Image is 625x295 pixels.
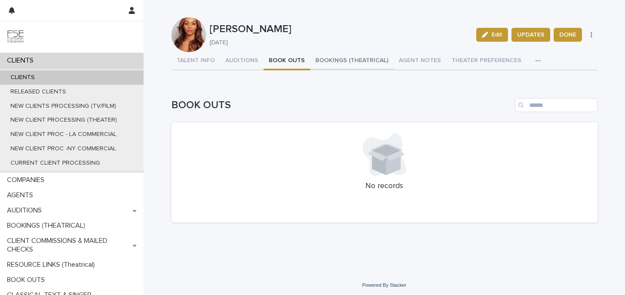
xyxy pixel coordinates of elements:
p: NEW CLIENTS PROCESSING (TV/FILM) [3,103,123,110]
p: AUDITIONS [3,206,49,215]
p: [PERSON_NAME] [210,23,470,36]
button: TALENT INFO [171,52,220,70]
button: Edit [476,28,508,42]
button: BOOKINGS (THEATRICAL) [310,52,394,70]
p: [DATE] [210,39,466,46]
p: CLIENTS [3,56,40,65]
button: BOOK OUTS [264,52,310,70]
p: NEW CLIENT PROCESSING (THEATER) [3,116,124,124]
p: COMPANIES [3,176,51,184]
p: NEW CLIENT PROC -NY COMMERCIAL [3,145,123,152]
p: CLIENT COMMISSIONS & MAILED CHECKS [3,237,133,253]
img: 9JgRvJ3ETPGCJDhvPVA5 [7,28,24,46]
span: Edit [491,32,502,38]
button: THEATER PREFERENCES [446,52,527,70]
input: Search [515,98,598,112]
p: BOOKINGS (THEATRICAL) [3,222,92,230]
span: DONE [559,30,576,39]
span: UPDATES [517,30,545,39]
p: RESOURCE LINKS (Theatrical) [3,261,102,269]
a: Powered By Stacker [362,282,406,288]
p: BOOK OUTS [3,276,52,284]
p: AGENTS [3,191,40,199]
p: NEW CLIENT PROC - LA COMMERCIAL [3,131,124,138]
button: AUDITIONS [220,52,264,70]
p: No records [182,182,587,191]
h1: BOOK OUTS [171,99,511,112]
p: CURRENT CLIENT PROCESSING [3,159,107,167]
button: DONE [554,28,582,42]
button: UPDATES [511,28,550,42]
button: AGENT NOTES [394,52,446,70]
p: CLIENTS [3,74,42,81]
p: RELEASED CLIENTS [3,88,73,96]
